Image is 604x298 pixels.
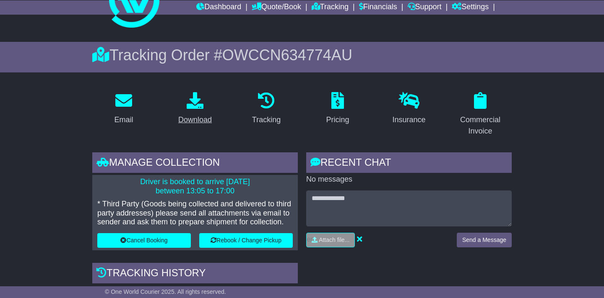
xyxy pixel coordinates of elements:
[320,89,354,128] a: Pricing
[109,89,138,128] a: Email
[92,152,298,175] div: Manage collection
[222,46,352,64] span: OWCCN634774AU
[97,177,293,195] p: Driver is booked to arrive [DATE] between 13:05 to 17:00
[457,233,512,247] button: Send a Message
[247,89,286,128] a: Tracking
[196,0,241,15] a: Dashboard
[173,89,217,128] a: Download
[326,114,349,126] div: Pricing
[387,89,431,128] a: Insurance
[392,114,425,126] div: Insurance
[408,0,442,15] a: Support
[306,175,512,184] p: No messages
[199,233,293,248] button: Rebook / Change Pickup
[105,288,226,295] span: © One World Courier 2025. All rights reserved.
[178,114,212,126] div: Download
[97,200,293,227] p: * Third Party (Goods being collected and delivered to third party addresses) please send all atta...
[359,0,397,15] a: Financials
[97,233,191,248] button: Cancel Booking
[449,89,512,140] a: Commercial Invoice
[312,0,349,15] a: Tracking
[92,46,512,64] div: Tracking Order #
[452,0,489,15] a: Settings
[252,0,301,15] a: Quote/Book
[114,114,133,126] div: Email
[252,114,281,126] div: Tracking
[306,152,512,175] div: RECENT CHAT
[92,263,298,285] div: Tracking history
[454,114,506,137] div: Commercial Invoice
